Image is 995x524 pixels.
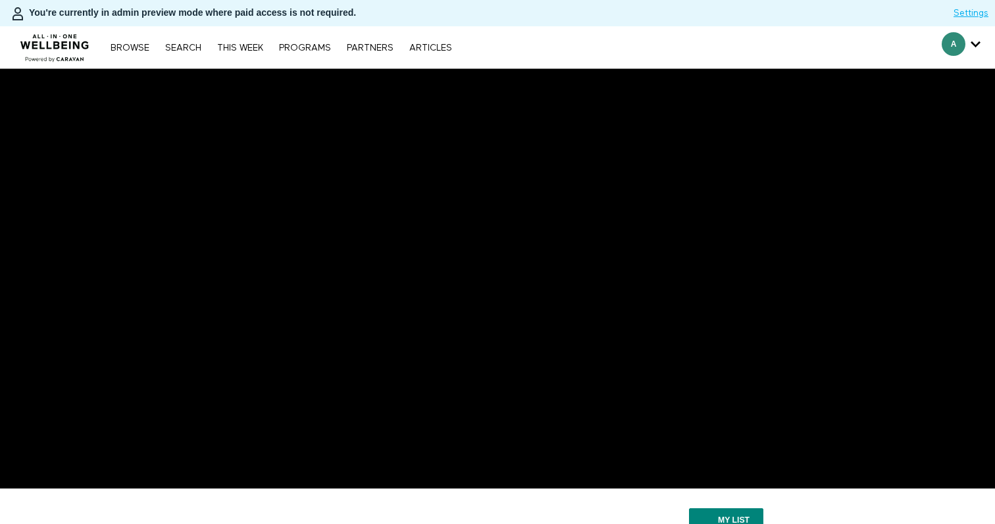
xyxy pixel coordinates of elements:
img: person-bdfc0eaa9744423c596e6e1c01710c89950b1dff7c83b5d61d716cfd8139584f.svg [10,6,26,22]
a: Search [159,43,208,53]
a: THIS WEEK [211,43,270,53]
a: Browse [104,43,156,53]
a: ARTICLES [403,43,459,53]
div: Secondary [932,26,990,68]
a: Settings [954,7,988,20]
img: CARAVAN [15,24,95,64]
a: PROGRAMS [272,43,338,53]
a: PARTNERS [340,43,400,53]
nav: Primary [104,41,458,54]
